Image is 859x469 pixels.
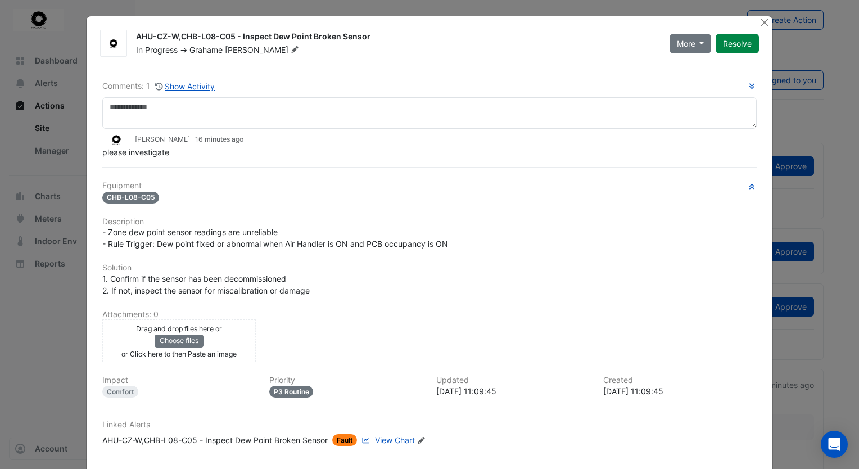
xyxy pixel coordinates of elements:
div: AHU-CZ-W,CHB-L08-C05 - Inspect Dew Point Broken Sensor [102,434,328,446]
div: Comments: 1 [102,80,216,93]
button: Close [758,16,770,28]
h6: Description [102,217,757,227]
button: Show Activity [155,80,216,93]
div: P3 Routine [269,386,314,398]
h6: Linked Alerts [102,420,757,430]
small: Drag and drop files here or [136,324,222,333]
span: 1. Confirm if the sensor has been decommissioned 2. If not, inspect the sensor for miscalibration... [102,274,310,295]
span: please investigate [102,147,169,157]
span: - Zone dew point sensor readings are unreliable - Rule Trigger: Dew point fixed or abnormal when ... [102,227,448,249]
img: Macquarie Bank [101,38,126,49]
h6: Solution [102,263,757,273]
button: Resolve [716,34,759,53]
h6: Priority [269,376,423,385]
small: [PERSON_NAME] - [135,134,243,145]
div: Open Intercom Messenger [821,431,848,458]
div: Comfort [102,386,139,398]
small: or Click here to then Paste an image [121,350,237,358]
h6: Updated [436,376,590,385]
img: Macquarie Bank [102,134,130,146]
button: More [670,34,712,53]
div: [DATE] 11:09:45 [603,385,757,397]
span: Fault [332,434,358,446]
fa-icon: Edit Linked Alerts [417,436,426,445]
span: [PERSON_NAME] [225,44,301,56]
span: View Chart [375,435,415,445]
span: CHB-L08-C05 [102,192,160,204]
span: Grahame [189,45,223,55]
div: [DATE] 11:09:45 [436,385,590,397]
h6: Created [603,376,757,385]
span: 2025-10-01 11:09:45 [195,135,243,143]
h6: Attachments: 0 [102,310,757,319]
a: View Chart [359,434,414,446]
span: -> [180,45,187,55]
span: In Progress [136,45,178,55]
h6: Impact [102,376,256,385]
h6: Equipment [102,181,757,191]
button: Choose files [155,335,204,347]
div: AHU-CZ-W,CHB-L08-C05 - Inspect Dew Point Broken Sensor [136,31,656,44]
span: More [677,38,695,49]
